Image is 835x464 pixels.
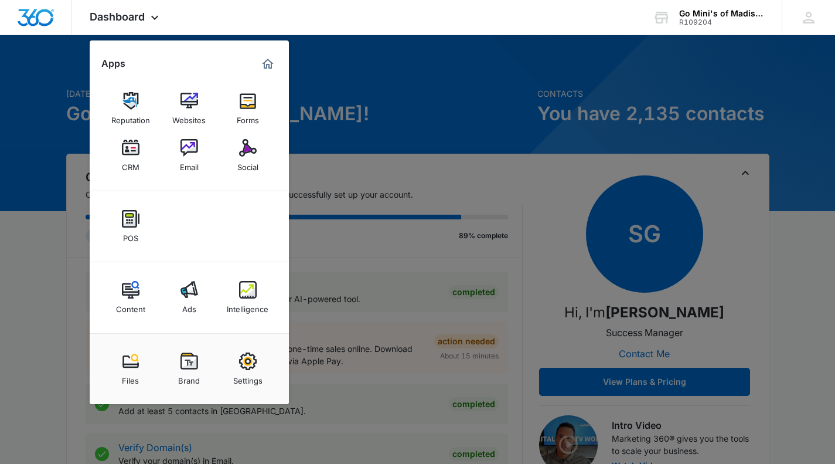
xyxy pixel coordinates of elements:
div: account name [679,9,765,18]
a: Intelligence [226,275,270,320]
a: Social [226,133,270,178]
span: Dashboard [90,11,145,23]
h2: Apps [101,58,125,69]
div: Ads [182,299,196,314]
a: Marketing 360® Dashboard [258,55,277,73]
div: Content [116,299,145,314]
a: Content [108,275,153,320]
div: Reputation [111,110,150,125]
div: Settings [233,370,263,385]
a: Settings [226,347,270,391]
div: Intelligence [227,299,268,314]
div: Websites [172,110,206,125]
a: Email [167,133,212,178]
div: Files [122,370,139,385]
a: Ads [167,275,212,320]
a: Websites [167,86,212,131]
div: Social [237,157,258,172]
a: Forms [226,86,270,131]
div: CRM [122,157,139,172]
a: CRM [108,133,153,178]
div: account id [679,18,765,26]
a: Files [108,347,153,391]
div: Email [180,157,199,172]
div: POS [123,228,138,243]
a: POS [108,204,153,249]
a: Brand [167,347,212,391]
div: Brand [178,370,200,385]
a: Reputation [108,86,153,131]
div: Forms [237,110,259,125]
